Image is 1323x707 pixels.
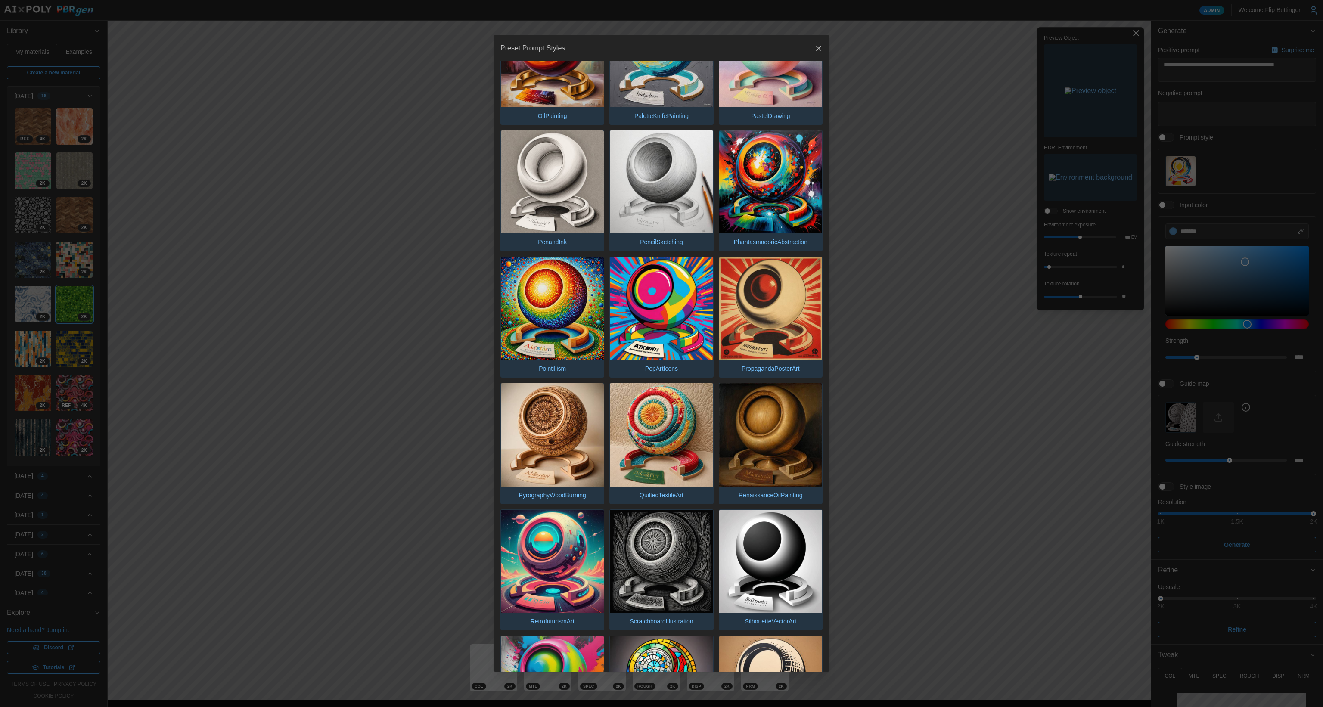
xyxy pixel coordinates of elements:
[719,510,822,613] img: SilhouetteVectorArt.jpg
[719,130,823,251] button: PhantasmagoricAbstraction.jpgPhantasmagoricAbstraction
[609,130,713,251] button: PencilSketching.jpgPencilSketching
[500,3,604,125] button: OilPainting.jpgOilPainting
[641,360,682,377] p: PopArtIcons
[500,130,604,251] button: PenandInk.jpgPenandInk
[737,360,804,377] p: PropagandaPosterArt
[719,3,823,125] button: PastelDrawing.jpgPastelDrawing
[610,130,713,233] img: PencilSketching.jpg
[636,233,687,251] p: PencilSketching
[501,130,604,233] img: PenandInk.jpg
[747,107,794,124] p: PastelDrawing
[609,509,713,631] button: ScratchboardIllustration.jpgScratchboardIllustration
[534,107,571,124] p: OilPainting
[740,613,801,630] p: SilhouetteVectorArt
[609,383,713,504] button: QuiltedTextileArt.jpgQuiltedTextileArt
[500,509,604,631] button: RetrofuturismArt.jpgRetrofuturismArt
[610,383,713,486] img: QuiltedTextileArt.jpg
[500,383,604,504] button: PyrographyWoodBurning.jpgPyrographyWoodBurning
[500,45,565,52] h2: Preset Prompt Styles
[501,383,604,486] img: PyrographyWoodBurning.jpg
[610,257,713,360] img: PopArtIcons.jpg
[719,130,822,233] img: PhantasmagoricAbstraction.jpg
[534,233,571,251] p: PenandInk
[501,257,604,360] img: Pointillism.jpg
[734,487,807,504] p: RenaissanceOilPainting
[635,487,688,504] p: QuiltedTextileArt
[609,3,713,125] button: PaletteKnifePainting.jpgPaletteKnifePainting
[719,509,823,631] button: SilhouetteVectorArt.jpgSilhouetteVectorArt
[515,487,590,504] p: PyrographyWoodBurning
[719,383,823,504] button: RenaissanceOilPainting.jpgRenaissanceOilPainting
[500,257,604,378] button: Pointillism.jpgPointillism
[610,510,713,613] img: ScratchboardIllustration.jpg
[501,510,604,613] img: RetrofuturismArt.jpg
[526,613,579,630] p: RetrofuturismArt
[719,257,823,378] button: PropagandaPosterArt.jpgPropagandaPosterArt
[719,257,822,360] img: PropagandaPosterArt.jpg
[730,233,812,251] p: PhantasmagoricAbstraction
[625,613,697,630] p: ScratchboardIllustration
[719,383,822,486] img: RenaissanceOilPainting.jpg
[630,107,693,124] p: PaletteKnifePainting
[609,257,713,378] button: PopArtIcons.jpgPopArtIcons
[534,360,570,377] p: Pointillism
